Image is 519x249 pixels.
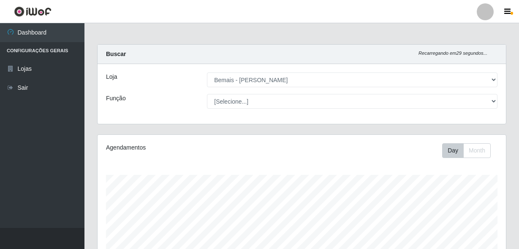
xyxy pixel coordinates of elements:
[418,51,487,56] i: Recarregando em 29 segundos...
[14,6,52,17] img: CoreUI Logo
[106,51,126,57] strong: Buscar
[106,94,126,103] label: Função
[463,143,491,158] button: Month
[106,143,262,152] div: Agendamentos
[106,72,117,81] label: Loja
[442,143,497,158] div: Toolbar with button groups
[442,143,491,158] div: First group
[442,143,464,158] button: Day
